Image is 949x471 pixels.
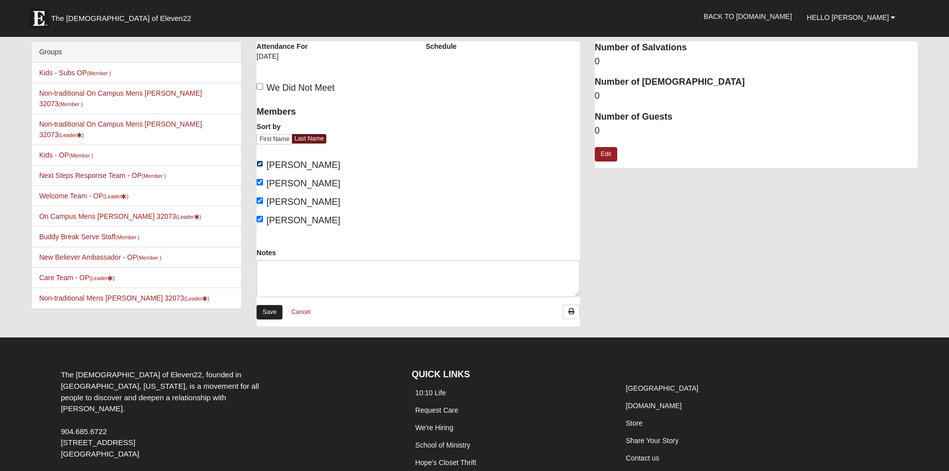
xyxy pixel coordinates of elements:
a: Back to [DOMAIN_NAME] [696,4,800,29]
a: Store [626,419,642,427]
h4: Members [257,107,410,118]
a: First Name [257,134,292,145]
small: (Leader ) [184,296,210,302]
div: Groups [32,42,241,63]
a: Next Steps Response Team - OP(Member ) [39,171,166,179]
a: The [DEMOGRAPHIC_DATA] of Eleven22 [24,3,223,28]
a: Cancel [285,305,317,320]
label: Notes [257,248,276,258]
small: (Leader ) [59,132,84,138]
a: Care Team - OP(Leader) [39,274,115,282]
span: The [DEMOGRAPHIC_DATA] of Eleven22 [51,13,191,23]
a: Edit [595,147,617,161]
a: Share Your Story [626,437,678,445]
small: (Member ) [116,234,139,240]
a: Non-traditional On Campus Mens [PERSON_NAME] 32073(Member ) [39,89,202,108]
label: Attendance For [257,41,308,51]
a: We're Hiring [415,424,453,432]
dt: Number of [DEMOGRAPHIC_DATA] [595,76,918,89]
input: We Did Not Meet [257,83,263,90]
small: (Member ) [142,173,166,179]
a: On Campus Mens [PERSON_NAME] 32073(Leader) [39,212,201,220]
a: School of Ministry [415,441,470,449]
label: Sort by [257,122,280,132]
label: Schedule [425,41,456,51]
input: [PERSON_NAME] [257,197,263,204]
input: [PERSON_NAME] [257,216,263,222]
small: (Leader ) [103,193,129,199]
a: Non-traditional Mens [PERSON_NAME] 32073(Leader) [39,294,210,302]
dd: 0 [595,90,918,103]
a: Print Attendance Roster [563,305,580,319]
dt: Number of Salvations [595,41,918,54]
small: (Member ) [87,70,111,76]
a: Save [257,305,282,319]
a: [DOMAIN_NAME] [626,402,681,410]
span: [PERSON_NAME] [267,197,340,207]
span: [PERSON_NAME] [267,160,340,170]
dd: 0 [595,55,918,68]
a: Kids - OP(Member ) [39,151,93,159]
a: Hello [PERSON_NAME] [800,5,903,30]
a: 10:10 Life [415,389,446,397]
a: Welcome Team - OP(Leader) [39,192,129,200]
small: (Member ) [137,255,161,261]
div: The [DEMOGRAPHIC_DATA] of Eleven22, founded in [GEOGRAPHIC_DATA], [US_STATE], is a movement for a... [53,369,287,460]
dd: 0 [595,125,918,138]
small: (Leader ) [176,214,201,220]
span: [PERSON_NAME] [267,215,340,225]
a: Buddy Break Serve Staff(Member ) [39,233,139,241]
span: We Did Not Meet [267,83,335,93]
a: Non-traditional On Campus Mens [PERSON_NAME] 32073(Leader) [39,120,202,139]
a: New Believer Ambassador - OP(Member ) [39,253,161,261]
small: (Member ) [59,101,83,107]
h4: QUICK LINKS [412,369,608,380]
dt: Number of Guests [595,111,918,124]
div: [DATE] [257,51,326,68]
small: (Leader ) [90,275,115,281]
input: [PERSON_NAME] [257,160,263,167]
small: (Member ) [69,153,93,158]
a: [GEOGRAPHIC_DATA] [626,384,698,392]
a: Kids - Subs OP(Member ) [39,69,111,77]
img: Eleven22 logo [29,8,49,28]
span: Hello [PERSON_NAME] [807,13,889,21]
span: [GEOGRAPHIC_DATA] [61,450,139,458]
span: [PERSON_NAME] [267,178,340,188]
a: Last Name [292,134,326,144]
a: Request Care [415,406,458,414]
input: [PERSON_NAME] [257,179,263,185]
